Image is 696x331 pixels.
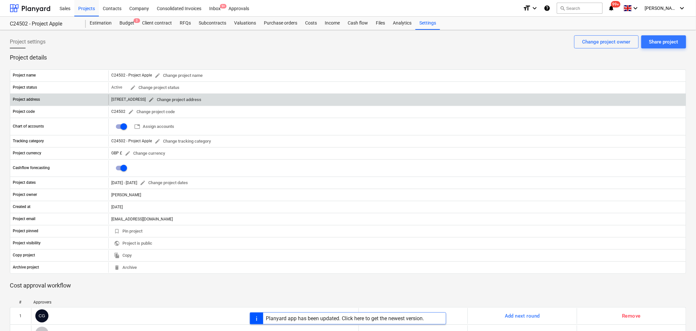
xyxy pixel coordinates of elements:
a: Costs [301,17,321,30]
a: Income [321,17,344,30]
p: Active [111,85,122,90]
div: # [12,300,28,305]
span: Assign accounts [134,123,174,131]
span: Project is public [114,240,152,247]
button: Update approvers [389,309,437,322]
button: Share project [641,35,686,48]
span: Change project name [155,72,203,79]
span: Change project code [128,108,175,116]
i: keyboard_arrow_down [531,4,539,12]
i: notifications [608,4,614,12]
button: Remove [619,309,645,322]
i: keyboard_arrow_down [632,4,640,12]
button: Change project status [127,83,182,93]
span: file_copy [114,253,120,258]
button: Copy [111,251,134,261]
div: C24502 - Project Apple [10,21,78,27]
span: 99+ [611,1,621,8]
a: Cash flow [344,17,372,30]
a: Client contract [138,17,176,30]
button: Change project owner [574,35,639,48]
div: C24502 - Project Apple [111,136,213,147]
button: Change currency [122,148,168,159]
p: Created at [13,204,30,210]
span: edit [128,109,134,115]
p: Project name [13,73,36,78]
p: Project address [13,97,40,102]
p: Archive project [13,265,39,270]
a: Budget3 [116,17,138,30]
a: Subcontracts [195,17,230,30]
button: Project is public [111,238,155,249]
i: format_size [523,4,531,12]
button: Change project dates [137,178,191,188]
i: Knowledge base [544,4,550,12]
div: [PERSON_NAME] [108,190,686,200]
span: GBP £ [111,151,122,155]
a: Analytics [389,17,415,30]
p: Copy project [13,253,35,258]
span: bookmark_border [114,228,120,234]
button: Change project name [152,71,205,81]
span: Project settings [10,38,46,46]
span: Pin project [114,228,142,235]
button: Change project address [146,95,204,105]
div: Share project [649,38,678,46]
p: Project email [13,216,35,222]
span: 3 [134,18,140,23]
span: edit [130,85,136,91]
div: Change project owner [582,38,631,46]
span: edit [148,97,154,103]
button: Pin project [111,226,145,236]
p: Cashflow forecasting [13,165,50,171]
p: Project visibility [13,240,41,246]
span: 9+ [220,4,227,9]
button: Change project code [125,107,177,117]
span: Change currency [125,150,165,157]
span: table [134,124,140,130]
div: Remove [622,312,641,320]
div: [DATE] [108,202,686,212]
span: Change tracking category [155,138,211,145]
span: [PERSON_NAME] [645,6,678,11]
div: [STREET_ADDRESS] [111,95,204,105]
button: Archive [111,263,139,273]
p: Project currency [13,150,41,156]
button: Add next round [501,309,543,322]
span: Copy [114,252,132,259]
span: edit [125,150,131,156]
a: Purchase orders [260,17,301,30]
span: public [114,240,120,246]
a: Settings [415,17,440,30]
button: Assign accounts [132,122,177,132]
div: C24502 - Project Apple [111,71,205,81]
a: RFQs [176,17,195,30]
div: Add next round [505,312,540,320]
span: Change project address [148,96,201,104]
i: keyboard_arrow_down [678,4,686,12]
p: Tracking category [13,138,44,144]
div: Approvers [33,300,356,305]
div: Planyard app has been updated. Click here to get the newest version. [266,315,424,322]
p: Chart of accounts [13,124,44,129]
iframe: Chat Widget [663,300,696,331]
span: edit [155,73,160,78]
p: Cost approval workflow [10,282,686,289]
p: Project status [13,85,37,90]
p: Project details [10,54,686,61]
a: Valuations [230,17,260,30]
div: Budget [116,17,138,30]
div: Cristi Gandulescu [35,309,48,322]
p: Project code [13,109,35,114]
span: edit [155,138,160,144]
span: Change project status [130,84,179,92]
button: Change tracking category [152,136,213,147]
